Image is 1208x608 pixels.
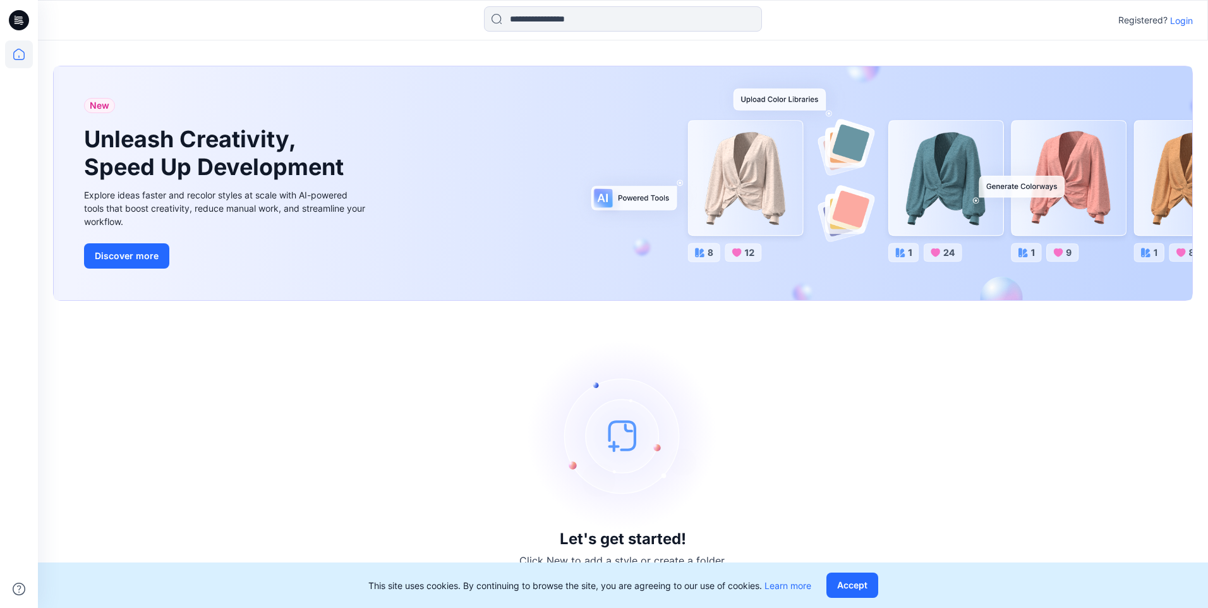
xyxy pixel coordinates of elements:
button: Discover more [84,243,169,269]
p: Registered? [1118,13,1168,28]
p: Click New to add a style or create a folder. [519,553,727,568]
a: Discover more [84,243,368,269]
a: Learn more [764,580,811,591]
img: empty-state-image.svg [528,341,718,530]
button: Accept [826,573,878,598]
span: New [90,98,109,113]
p: This site uses cookies. By continuing to browse the site, you are agreeing to our use of cookies. [368,579,811,592]
p: Login [1170,14,1193,27]
h1: Unleash Creativity, Speed Up Development [84,126,349,180]
div: Explore ideas faster and recolor styles at scale with AI-powered tools that boost creativity, red... [84,188,368,228]
h3: Let's get started! [560,530,686,548]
